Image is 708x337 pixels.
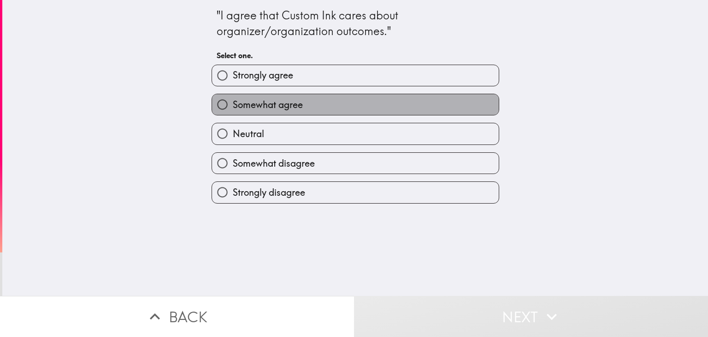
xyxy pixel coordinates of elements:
button: Neutral [212,123,499,144]
button: Somewhat agree [212,94,499,115]
span: Somewhat disagree [233,157,315,170]
span: Somewhat agree [233,98,303,111]
button: Next [354,296,708,337]
button: Somewhat disagree [212,153,499,174]
span: Strongly disagree [233,186,305,199]
button: Strongly disagree [212,182,499,203]
h6: Select one. [217,50,494,60]
span: Neutral [233,127,264,140]
span: Strongly agree [233,69,293,82]
button: Strongly agree [212,65,499,86]
div: "I agree that Custom Ink cares about organizer/organization outcomes." [217,8,494,39]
